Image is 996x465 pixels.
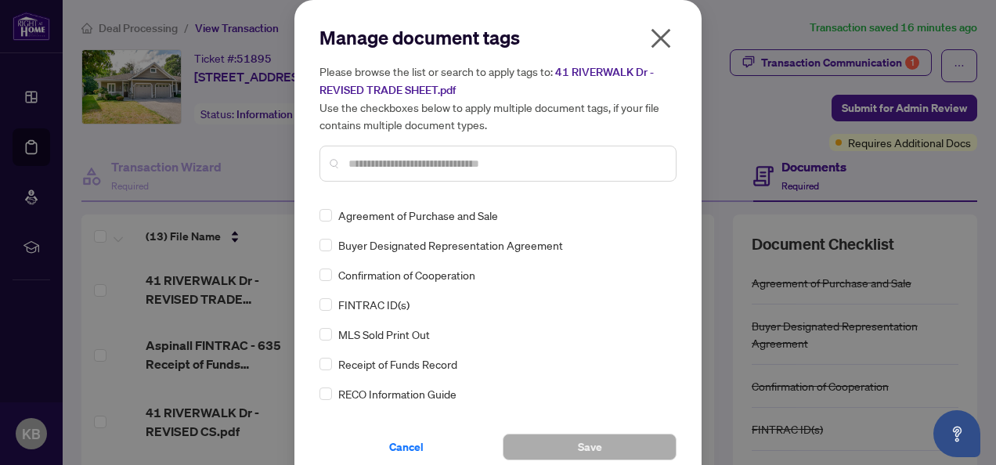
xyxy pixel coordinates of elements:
[338,236,563,254] span: Buyer Designated Representation Agreement
[319,434,493,460] button: Cancel
[338,355,457,373] span: Receipt of Funds Record
[338,296,410,313] span: FINTRAC ID(s)
[389,434,424,460] span: Cancel
[933,410,980,457] button: Open asap
[338,207,498,224] span: Agreement of Purchase and Sale
[338,385,456,402] span: RECO Information Guide
[503,434,677,460] button: Save
[319,63,677,133] h5: Please browse the list or search to apply tags to: Use the checkboxes below to apply multiple doc...
[648,26,673,51] span: close
[319,25,677,50] h2: Manage document tags
[338,326,430,343] span: MLS Sold Print Out
[338,266,475,283] span: Confirmation of Cooperation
